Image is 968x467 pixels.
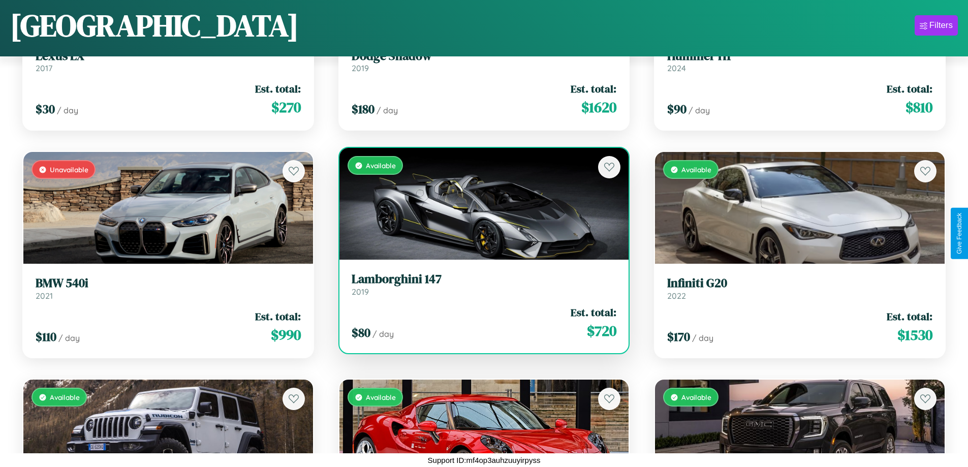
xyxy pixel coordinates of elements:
span: Est. total: [887,81,932,96]
span: Est. total: [571,305,616,320]
span: / day [692,333,713,343]
span: $ 1530 [897,325,932,345]
span: Available [681,393,711,401]
span: $ 170 [667,328,690,345]
h3: Infiniti G20 [667,276,932,291]
a: BMW 540i2021 [36,276,301,301]
span: $ 180 [352,101,374,117]
span: / day [377,105,398,115]
span: 2024 [667,63,686,73]
span: 2017 [36,63,52,73]
span: Available [681,165,711,174]
span: Est. total: [255,309,301,324]
span: Available [50,393,80,401]
span: 2019 [352,63,369,73]
span: Unavailable [50,165,88,174]
span: / day [57,105,78,115]
span: / day [689,105,710,115]
span: Available [366,393,396,401]
a: Infiniti G202022 [667,276,932,301]
button: Filters [915,15,958,36]
span: $ 720 [587,321,616,341]
a: Lamborghini 1472019 [352,272,617,297]
span: / day [58,333,80,343]
div: Filters [929,20,953,30]
span: $ 810 [905,97,932,117]
span: $ 80 [352,324,370,341]
span: 2021 [36,291,53,301]
a: Hummer H12024 [667,49,932,74]
span: Est. total: [255,81,301,96]
div: Give Feedback [956,213,963,254]
span: $ 90 [667,101,686,117]
h3: BMW 540i [36,276,301,291]
span: $ 990 [271,325,301,345]
span: $ 30 [36,101,55,117]
span: / day [372,329,394,339]
span: 2019 [352,287,369,297]
h1: [GEOGRAPHIC_DATA] [10,5,299,46]
span: $ 270 [271,97,301,117]
p: Support ID: mf4op3auhzuuyirpyss [428,453,541,467]
span: Est. total: [887,309,932,324]
span: Available [366,161,396,170]
a: Lexus LX2017 [36,49,301,74]
span: $ 1620 [581,97,616,117]
span: 2022 [667,291,686,301]
span: Est. total: [571,81,616,96]
h3: Lamborghini 147 [352,272,617,287]
a: Dodge Shadow2019 [352,49,617,74]
span: $ 110 [36,328,56,345]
